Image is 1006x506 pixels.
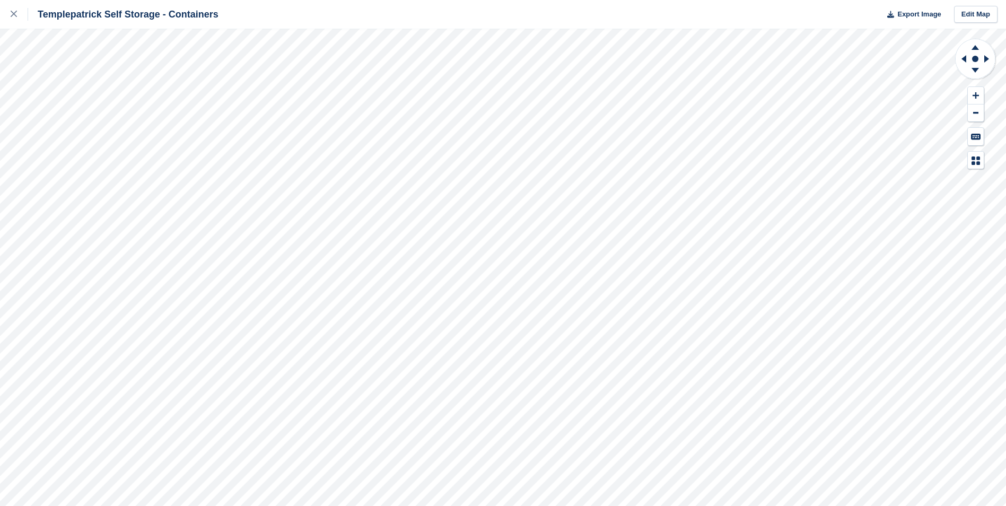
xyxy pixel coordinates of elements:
[881,6,941,23] button: Export Image
[968,104,984,122] button: Zoom Out
[897,9,941,20] span: Export Image
[968,87,984,104] button: Zoom In
[954,6,998,23] a: Edit Map
[968,128,984,145] button: Keyboard Shortcuts
[968,152,984,169] button: Map Legend
[28,8,218,21] div: Templepatrick Self Storage - Containers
